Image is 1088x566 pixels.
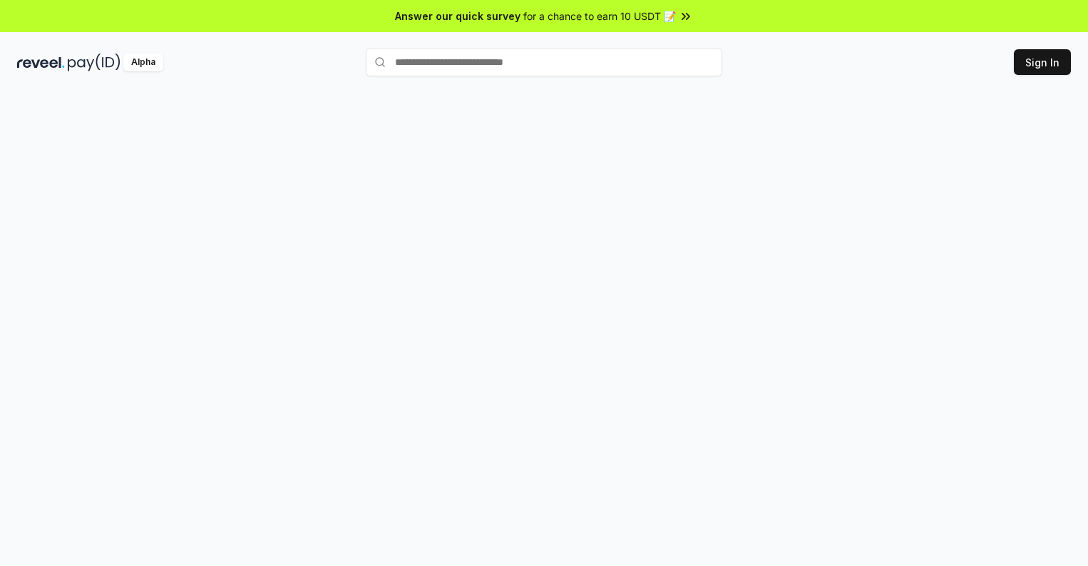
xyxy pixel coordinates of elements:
[17,54,65,71] img: reveel_dark
[1014,49,1071,75] button: Sign In
[123,54,163,71] div: Alpha
[523,9,676,24] span: for a chance to earn 10 USDT 📝
[395,9,520,24] span: Answer our quick survey
[68,54,120,71] img: pay_id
